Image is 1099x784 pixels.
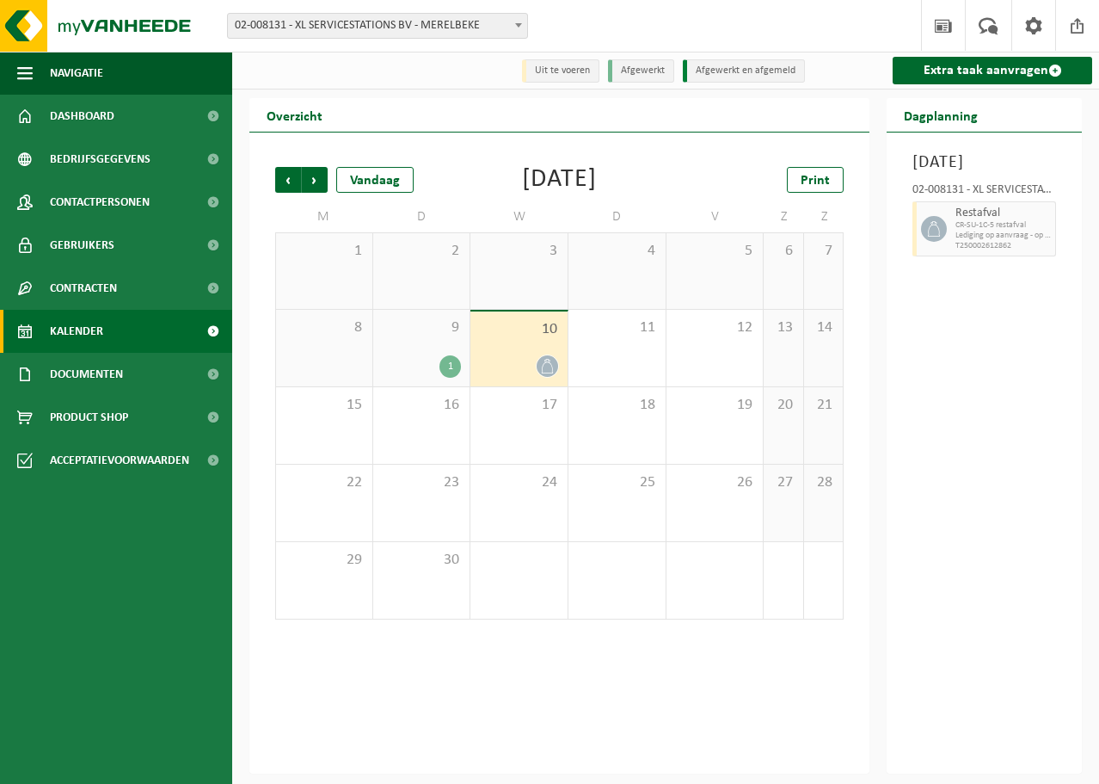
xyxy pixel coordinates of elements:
[479,473,559,492] span: 24
[302,167,328,193] span: Volgende
[50,267,117,310] span: Contracten
[683,59,805,83] li: Afgewerkt en afgemeld
[479,396,559,415] span: 17
[382,473,462,492] span: 23
[50,52,103,95] span: Navigatie
[772,473,794,492] span: 27
[675,242,755,261] span: 5
[813,318,834,337] span: 14
[382,318,462,337] span: 9
[50,396,128,439] span: Product Shop
[764,201,803,232] td: Z
[577,396,657,415] span: 18
[666,201,764,232] td: V
[522,167,597,193] div: [DATE]
[675,473,755,492] span: 26
[275,201,373,232] td: M
[787,167,844,193] a: Print
[373,201,471,232] td: D
[479,242,559,261] span: 3
[813,396,834,415] span: 21
[801,174,830,188] span: Print
[382,242,462,261] span: 2
[249,98,340,132] h2: Overzicht
[275,167,301,193] span: Vorige
[675,318,755,337] span: 12
[439,355,461,378] div: 1
[608,59,674,83] li: Afgewerkt
[50,181,150,224] span: Contactpersonen
[772,396,794,415] span: 20
[955,207,1051,220] span: Restafval
[50,310,103,353] span: Kalender
[285,396,364,415] span: 15
[479,320,559,339] span: 10
[955,231,1051,241] span: Lediging op aanvraag - op geplande route (excl. verwerking)
[577,318,657,337] span: 11
[772,242,794,261] span: 6
[955,220,1051,231] span: CR-SU-1C-5 restafval
[285,551,364,570] span: 29
[50,224,114,267] span: Gebruikers
[522,59,599,83] li: Uit te voeren
[382,396,462,415] span: 16
[804,201,844,232] td: Z
[285,473,364,492] span: 22
[470,201,568,232] td: W
[50,353,123,396] span: Documenten
[912,184,1056,201] div: 02-008131 - XL SERVICESTATIONS BV - MERELBEKE
[577,242,657,261] span: 4
[813,473,834,492] span: 28
[285,242,364,261] span: 1
[568,201,666,232] td: D
[285,318,364,337] span: 8
[577,473,657,492] span: 25
[675,396,755,415] span: 19
[50,138,150,181] span: Bedrijfsgegevens
[50,95,114,138] span: Dashboard
[772,318,794,337] span: 13
[887,98,995,132] h2: Dagplanning
[912,150,1056,176] h3: [DATE]
[336,167,414,193] div: Vandaag
[813,242,834,261] span: 7
[955,241,1051,251] span: T250002612862
[382,551,462,570] span: 30
[227,13,528,39] span: 02-008131 - XL SERVICESTATIONS BV - MERELBEKE
[228,14,527,38] span: 02-008131 - XL SERVICESTATIONS BV - MERELBEKE
[50,439,189,482] span: Acceptatievoorwaarden
[893,57,1092,84] a: Extra taak aanvragen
